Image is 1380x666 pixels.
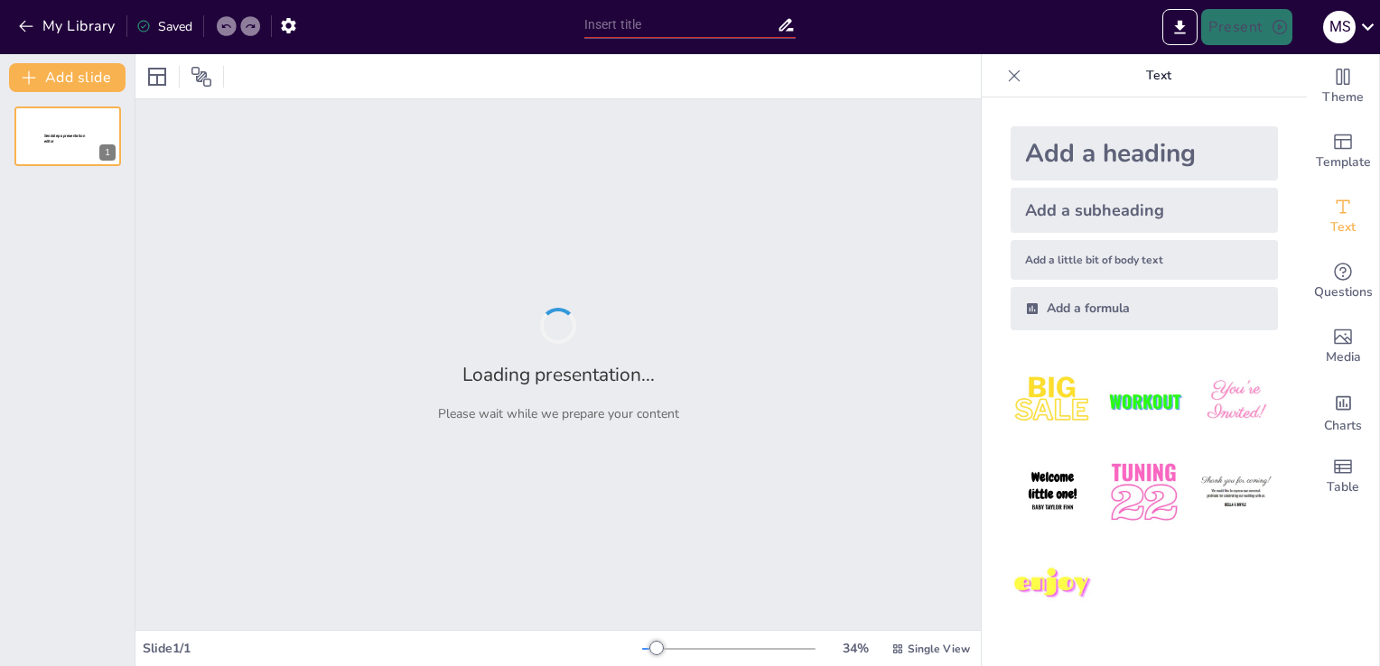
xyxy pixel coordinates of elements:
div: Add a table [1307,444,1379,509]
input: Insert title [584,12,778,38]
div: 1 [99,144,116,161]
span: Text [1330,217,1356,237]
button: M S [1323,9,1356,45]
span: Position [191,66,212,88]
img: 7.jpeg [1011,542,1095,626]
span: Table [1327,477,1359,497]
div: Get real-time input from your audience [1307,249,1379,314]
h2: Loading presentation... [462,362,655,387]
button: Export to PowerPoint [1162,9,1198,45]
span: Template [1316,153,1371,172]
div: M S [1323,11,1356,43]
div: Layout [143,62,172,91]
p: Text [1029,54,1289,97]
img: 6.jpeg [1194,450,1278,534]
button: Add slide [9,63,126,92]
img: 2.jpeg [1102,359,1186,443]
img: 1.jpeg [1011,359,1095,443]
div: 1 [14,106,121,166]
span: Charts [1324,416,1362,436]
div: Add images, graphics, shapes or video [1307,314,1379,379]
button: My Library [14,12,123,41]
span: Questions [1314,282,1373,302]
p: Please wait while we prepare your content [438,405,679,422]
div: Change the overall theme [1307,54,1379,119]
div: Add a formula [1011,287,1278,330]
img: 3.jpeg [1194,359,1278,443]
button: Present [1201,9,1291,45]
div: Add text boxes [1307,184,1379,249]
div: 34 % [834,640,877,657]
span: Media [1326,347,1361,367]
div: Add a heading [1011,126,1278,180]
div: Add ready made slides [1307,119,1379,184]
div: Saved [136,18,192,35]
img: 4.jpeg [1011,450,1095,534]
div: Add a subheading [1011,188,1278,233]
img: 5.jpeg [1102,450,1186,534]
div: Add a little bit of body text [1011,240,1278,280]
div: Add charts and graphs [1307,379,1379,444]
div: Slide 1 / 1 [143,640,642,657]
span: Theme [1322,88,1364,107]
span: Single View [908,642,970,656]
span: Sendsteps presentation editor [44,134,85,143]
